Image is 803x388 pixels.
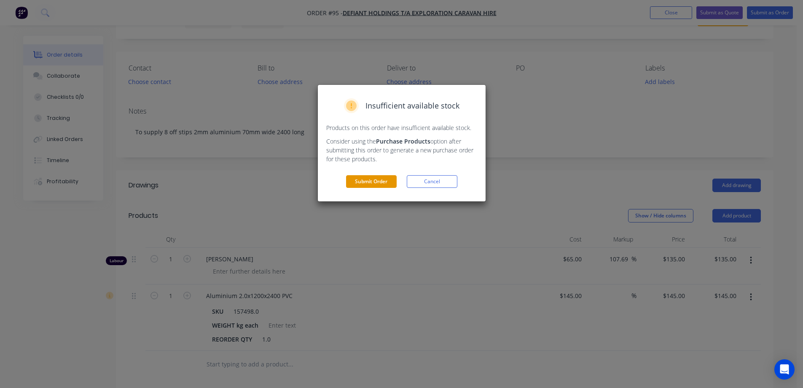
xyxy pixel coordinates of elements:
[326,137,477,163] p: Consider using the option after submitting this order to generate a new purchase order for these ...
[376,137,430,145] strong: Purchase Products
[407,175,457,188] button: Cancel
[365,100,459,111] span: Insufficient available stock
[346,175,397,188] button: Submit Order
[326,123,477,132] p: Products on this order have insufficient available stock.
[774,359,795,380] div: Open Intercom Messenger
